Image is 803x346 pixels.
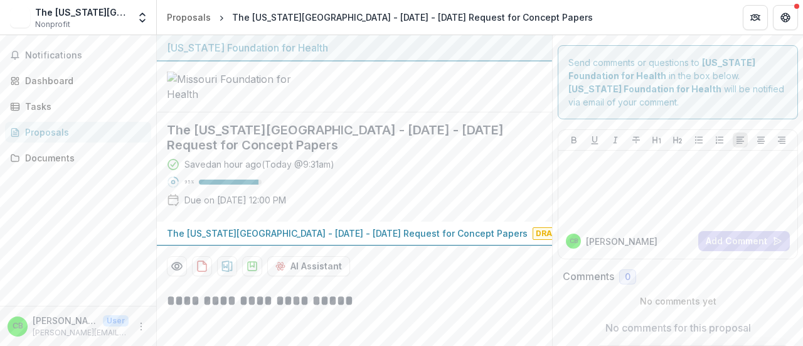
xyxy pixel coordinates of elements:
button: AI Assistant [267,256,350,276]
button: download-proposal [217,256,237,276]
span: Nonprofit [35,19,70,30]
span: 0 [625,272,630,283]
button: Align Left [733,132,748,148]
button: download-proposal [192,256,212,276]
nav: breadcrumb [162,8,598,26]
button: Preview 6954a0ca-3aea-4dde-b90a-5d5561d9cceb-0.pdf [167,256,187,276]
div: Tasks [25,100,141,113]
button: Heading 2 [670,132,685,148]
button: Heading 1 [649,132,664,148]
a: Documents [5,148,151,168]
div: Dashboard [25,74,141,87]
div: Proposals [167,11,211,24]
button: Strike [629,132,644,148]
button: Add Comment [698,231,790,251]
button: download-proposal [242,256,262,276]
button: Get Help [773,5,798,30]
span: Draft [533,227,565,240]
a: Tasks [5,96,151,117]
div: Documents [25,151,141,165]
img: The Washington University [10,8,30,28]
p: Due on [DATE] 12:00 PM [184,193,286,207]
button: Italicize [608,132,623,148]
button: More [134,319,149,334]
a: Dashboard [5,70,151,91]
p: The [US_STATE][GEOGRAPHIC_DATA] - [DATE] - [DATE] Request for Concept Papers [167,227,528,240]
button: Partners [743,5,768,30]
button: Bold [566,132,582,148]
div: Proposals [25,126,141,139]
button: Underline [587,132,602,148]
button: Align Center [753,132,768,148]
span: Notifications [25,50,146,61]
p: [PERSON_NAME][EMAIL_ADDRESS][DOMAIN_NAME] [33,327,129,338]
p: No comments for this proposal [605,320,751,335]
p: No comments yet [563,295,793,308]
h2: The [US_STATE][GEOGRAPHIC_DATA] - [DATE] - [DATE] Request for Concept Papers [167,122,522,153]
p: [PERSON_NAME] [586,235,657,248]
div: Christopher van Bergen [570,238,578,244]
div: The [US_STATE][GEOGRAPHIC_DATA] - [DATE] - [DATE] Request for Concept Papers [232,11,593,24]
p: User [103,315,129,327]
button: Open entity switcher [134,5,151,30]
div: The [US_STATE][GEOGRAPHIC_DATA] [35,6,129,19]
h2: Comments [563,271,614,283]
button: Ordered List [712,132,727,148]
img: Missouri Foundation for Health [167,72,292,102]
strong: [US_STATE] Foundation for Health [568,84,721,94]
p: 95 % [184,178,194,187]
button: Align Right [774,132,789,148]
button: Notifications [5,45,151,65]
div: Send comments or questions to in the box below. will be notified via email of your comment. [558,45,798,119]
button: Bullet List [691,132,706,148]
p: [PERSON_NAME] [33,314,98,327]
div: [US_STATE] Foundation for Health [167,40,542,55]
a: Proposals [5,122,151,143]
a: Proposals [162,8,216,26]
div: Saved an hour ago ( Today @ 9:31am ) [184,158,334,171]
div: Christopher van Bergen [13,322,23,330]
